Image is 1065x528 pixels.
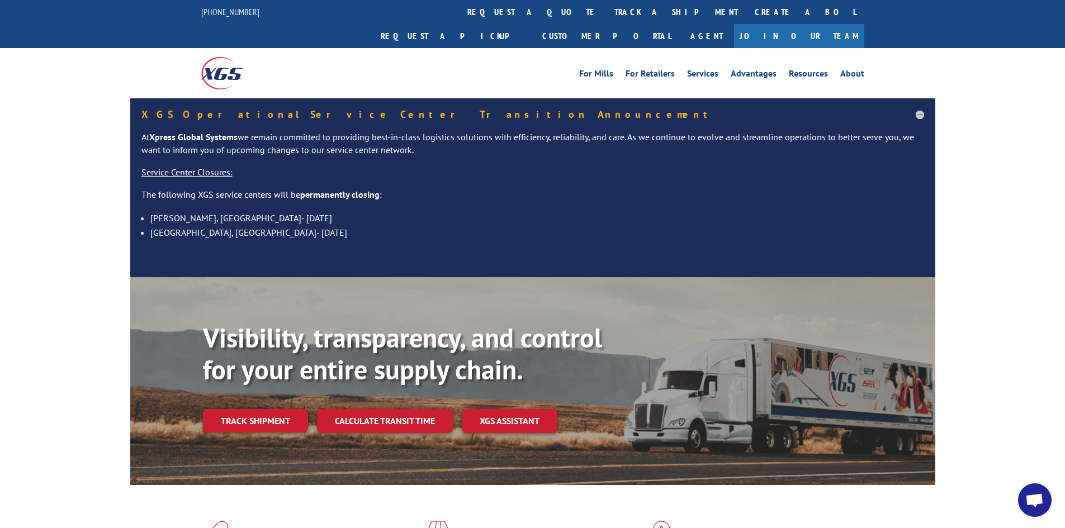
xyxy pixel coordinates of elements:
[141,188,924,211] p: The following XGS service centers will be :
[150,225,924,240] li: [GEOGRAPHIC_DATA], [GEOGRAPHIC_DATA]- [DATE]
[203,320,602,387] b: Visibility, transparency, and control for your entire supply chain.
[203,409,308,432] a: Track shipment
[150,211,924,225] li: [PERSON_NAME], [GEOGRAPHIC_DATA]- [DATE]
[579,69,613,82] a: For Mills
[626,69,675,82] a: For Retailers
[1018,483,1052,517] a: Open chat
[317,409,453,433] a: Calculate transit time
[149,131,238,142] strong: Xpress Global Systems
[534,24,679,48] a: Customer Portal
[201,6,259,17] a: [PHONE_NUMBER]
[789,69,828,82] a: Resources
[679,24,734,48] a: Agent
[840,69,864,82] a: About
[687,69,718,82] a: Services
[141,131,924,167] p: At we remain committed to providing best-in-class logistics solutions with efficiency, reliabilit...
[731,69,777,82] a: Advantages
[300,189,380,200] strong: permanently closing
[734,24,864,48] a: Join Our Team
[372,24,534,48] a: Request a pickup
[141,110,924,120] h5: XGS Operational Service Center Transition Announcement
[462,409,557,433] a: XGS ASSISTANT
[141,167,233,178] u: Service Center Closures:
